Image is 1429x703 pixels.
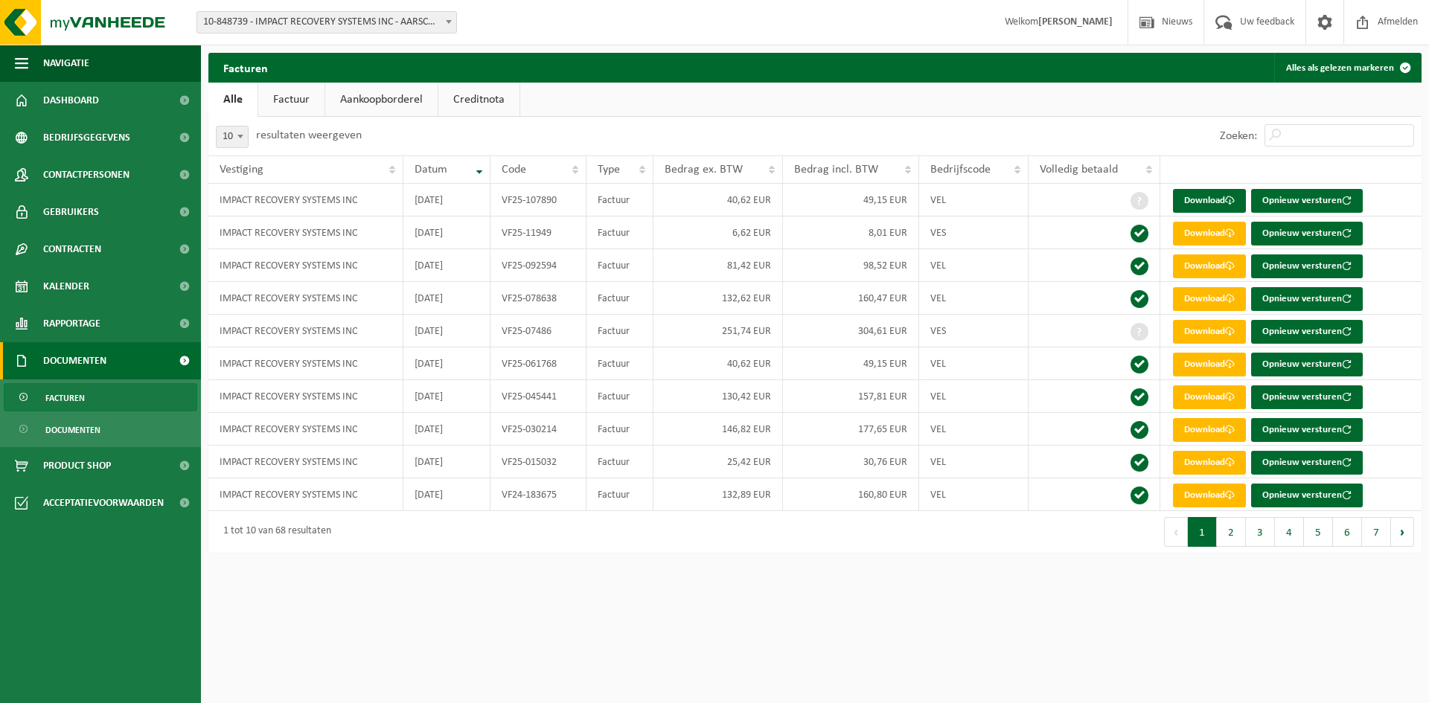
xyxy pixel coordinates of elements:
td: VES [919,216,1029,249]
td: 251,74 EUR [653,315,782,347]
span: 10 [216,126,249,148]
span: 10 [217,126,248,147]
button: Previous [1164,517,1188,547]
a: Facturen [4,383,197,411]
button: Opnieuw versturen [1251,254,1363,278]
label: Zoeken: [1220,130,1257,142]
span: Bedrijfscode [930,164,991,176]
td: VF25-015032 [490,446,586,478]
td: [DATE] [403,315,490,347]
button: Alles als gelezen markeren [1274,53,1420,83]
td: 132,62 EUR [653,282,782,315]
td: VF24-183675 [490,478,586,511]
td: IMPACT RECOVERY SYSTEMS INC [208,347,403,380]
td: 98,52 EUR [783,249,919,282]
a: Download [1173,418,1246,442]
td: [DATE] [403,380,490,413]
span: Type [598,164,620,176]
td: VF25-078638 [490,282,586,315]
td: 132,89 EUR [653,478,782,511]
td: IMPACT RECOVERY SYSTEMS INC [208,380,403,413]
td: VEL [919,347,1029,380]
a: Alle [208,83,258,117]
a: Download [1173,254,1246,278]
td: [DATE] [403,184,490,216]
td: [DATE] [403,478,490,511]
td: IMPACT RECOVERY SYSTEMS INC [208,184,403,216]
a: Download [1173,385,1246,409]
span: Gebruikers [43,193,99,231]
td: IMPACT RECOVERY SYSTEMS INC [208,315,403,347]
td: Factuur [586,315,653,347]
td: [DATE] [403,216,490,249]
button: 4 [1275,517,1304,547]
button: Opnieuw versturen [1251,287,1363,311]
td: VEL [919,249,1029,282]
td: [DATE] [403,249,490,282]
button: Opnieuw versturen [1251,189,1363,213]
a: Aankoopborderel [325,83,438,117]
a: Download [1173,189,1246,213]
td: Factuur [586,282,653,315]
span: 10-848739 - IMPACT RECOVERY SYSTEMS INC - AARSCHOT [197,12,456,33]
td: 49,15 EUR [783,347,919,380]
button: Opnieuw versturen [1251,484,1363,507]
td: VF25-061768 [490,347,586,380]
td: [DATE] [403,413,490,446]
a: Factuur [258,83,325,117]
td: 177,65 EUR [783,413,919,446]
td: 30,76 EUR [783,446,919,478]
a: Download [1173,320,1246,344]
td: VES [919,315,1029,347]
span: Kalender [43,268,89,305]
td: IMPACT RECOVERY SYSTEMS INC [208,446,403,478]
a: Creditnota [438,83,520,117]
span: Bedrijfsgegevens [43,119,130,156]
button: 3 [1246,517,1275,547]
span: Dashboard [43,82,99,119]
button: 7 [1362,517,1391,547]
span: Facturen [45,384,85,412]
td: 6,62 EUR [653,216,782,249]
td: [DATE] [403,446,490,478]
td: 304,61 EUR [783,315,919,347]
button: Next [1391,517,1414,547]
span: Rapportage [43,305,100,342]
a: Download [1173,222,1246,245]
span: Volledig betaald [1040,164,1118,176]
a: Download [1173,451,1246,475]
a: Documenten [4,415,197,443]
td: 146,82 EUR [653,413,782,446]
button: Opnieuw versturen [1251,451,1363,475]
td: VEL [919,446,1029,478]
button: 2 [1217,517,1246,547]
td: Factuur [586,216,653,249]
td: [DATE] [403,347,490,380]
td: VF25-092594 [490,249,586,282]
td: VF25-07486 [490,315,586,347]
a: Download [1173,484,1246,507]
td: 81,42 EUR [653,249,782,282]
td: 157,81 EUR [783,380,919,413]
td: IMPACT RECOVERY SYSTEMS INC [208,478,403,511]
td: 40,62 EUR [653,184,782,216]
span: Code [502,164,526,176]
strong: [PERSON_NAME] [1038,16,1113,28]
div: 1 tot 10 van 68 resultaten [216,519,331,545]
button: 6 [1333,517,1362,547]
button: Opnieuw versturen [1251,222,1363,245]
td: [DATE] [403,282,490,315]
td: 160,47 EUR [783,282,919,315]
span: Documenten [45,416,100,444]
td: 40,62 EUR [653,347,782,380]
button: 5 [1304,517,1333,547]
span: Bedrag incl. BTW [794,164,878,176]
button: Opnieuw versturen [1251,353,1363,376]
td: VF25-030214 [490,413,586,446]
span: 10-848739 - IMPACT RECOVERY SYSTEMS INC - AARSCHOT [196,11,457,33]
td: VF25-045441 [490,380,586,413]
span: Product Shop [43,447,111,484]
span: Navigatie [43,45,89,82]
a: Download [1173,287,1246,311]
a: Download [1173,353,1246,376]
